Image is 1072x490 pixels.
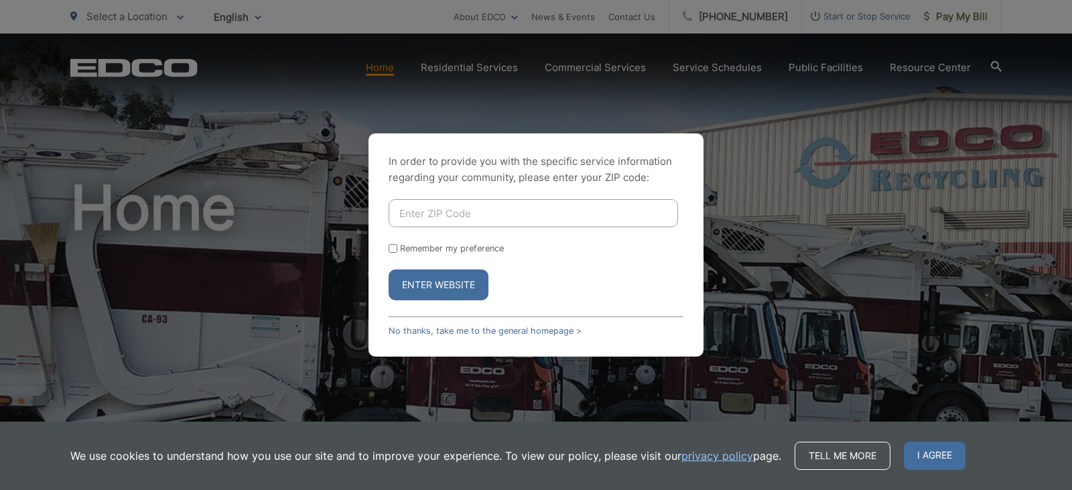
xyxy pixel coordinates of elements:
label: Remember my preference [400,243,504,253]
a: Tell me more [795,442,890,470]
p: In order to provide you with the specific service information regarding your community, please en... [389,154,683,186]
a: privacy policy [681,448,753,464]
p: We use cookies to understand how you use our site and to improve your experience. To view our pol... [70,448,781,464]
span: I agree [904,442,965,470]
input: Enter ZIP Code [389,199,678,227]
button: Enter Website [389,269,488,300]
a: No thanks, take me to the general homepage > [389,326,582,336]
